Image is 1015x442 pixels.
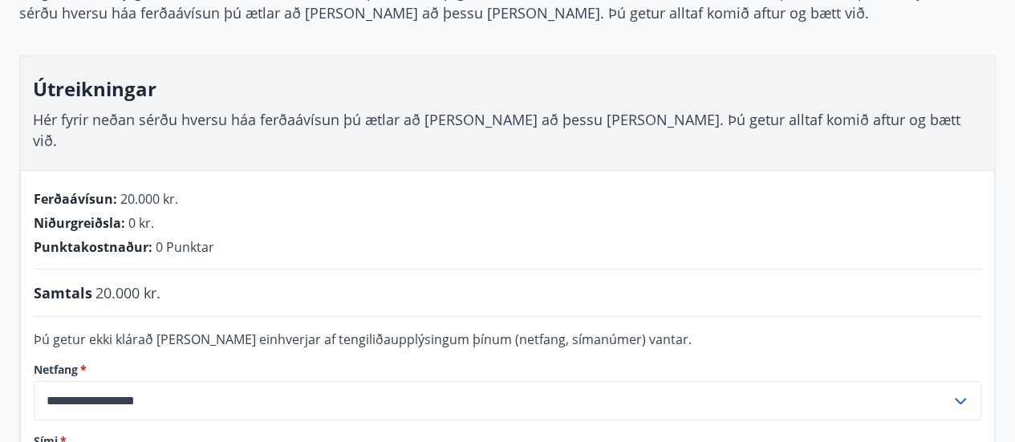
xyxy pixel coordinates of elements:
span: Ferðaávísun : [34,190,117,208]
span: 0 Punktar [156,238,214,256]
span: 20.000 kr. [95,282,160,303]
span: Niðurgreiðsla : [34,214,125,232]
h3: Útreikningar [33,75,982,103]
span: Hér fyrir neðan sérðu hversu háa ferðaávísun þú ætlar að [PERSON_NAME] að þessu [PERSON_NAME]. Þú... [33,110,960,150]
span: 0 kr. [128,214,154,232]
span: 20.000 kr. [120,190,178,208]
span: Þú getur ekki klárað [PERSON_NAME] einhverjar af tengiliðaupplýsingum þínum (netfang, símanúmer) ... [34,330,692,348]
span: Samtals [34,282,92,303]
label: Netfang [34,362,981,378]
span: Punktakostnaður : [34,238,152,256]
